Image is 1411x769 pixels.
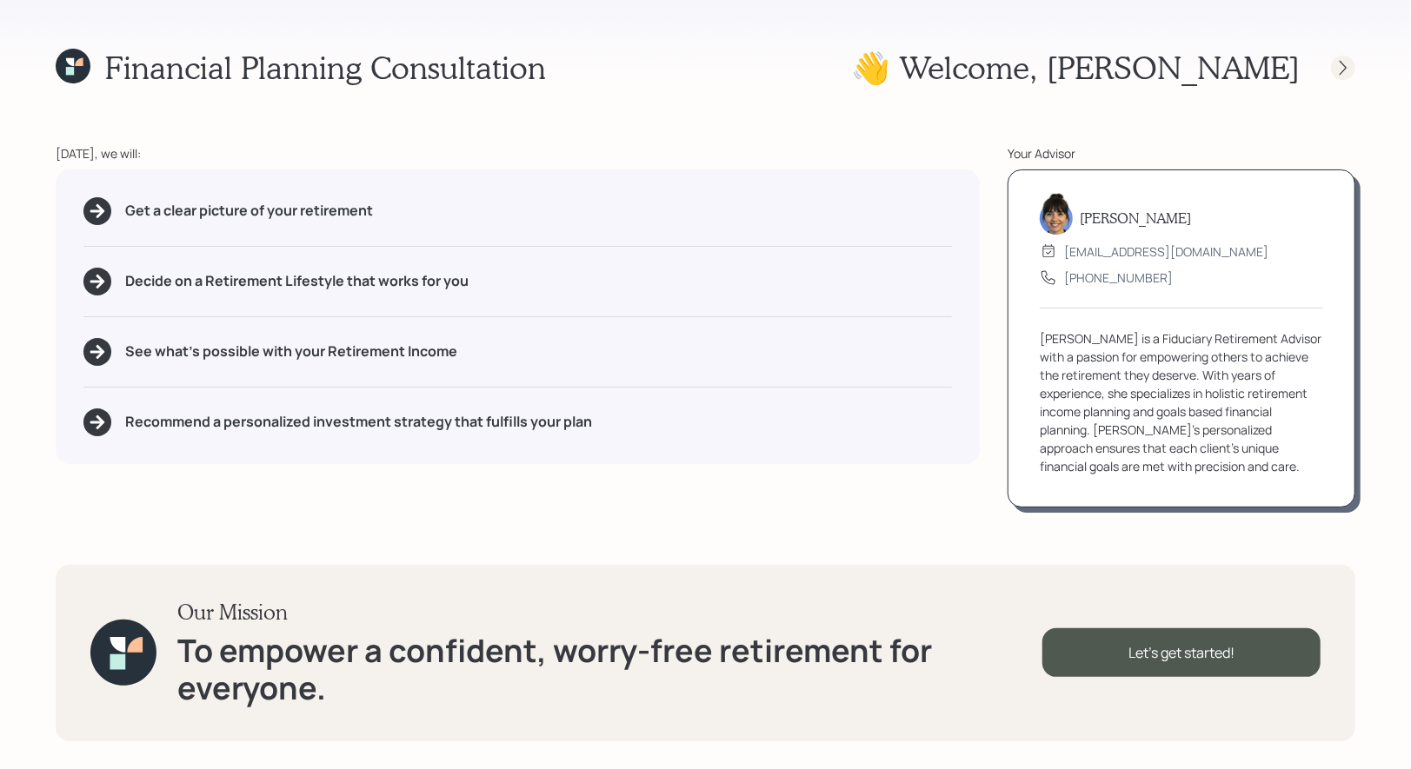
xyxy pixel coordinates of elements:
[56,144,980,162] div: [DATE], we will:
[177,600,1042,625] h3: Our Mission
[104,49,546,86] h1: Financial Planning Consultation
[1040,329,1323,475] div: [PERSON_NAME] is a Fiduciary Retirement Advisor with a passion for empowering others to achieve t...
[1040,193,1073,235] img: treva-nostdahl-headshot.png
[125,202,373,219] h5: Get a clear picture of your retirement
[125,273,469,289] h5: Decide on a Retirement Lifestyle that works for you
[125,343,457,360] h5: See what's possible with your Retirement Income
[1042,628,1321,677] div: Let's get started!
[177,632,1042,706] h1: To empower a confident, worry-free retirement for everyone.
[1008,144,1355,162] div: Your Advisor
[851,49,1300,86] h1: 👋 Welcome , [PERSON_NAME]
[125,414,592,430] h5: Recommend a personalized investment strategy that fulfills your plan
[1064,242,1268,261] div: [EMAIL_ADDRESS][DOMAIN_NAME]
[1080,209,1191,226] h5: [PERSON_NAME]
[1064,268,1173,287] div: [PHONE_NUMBER]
